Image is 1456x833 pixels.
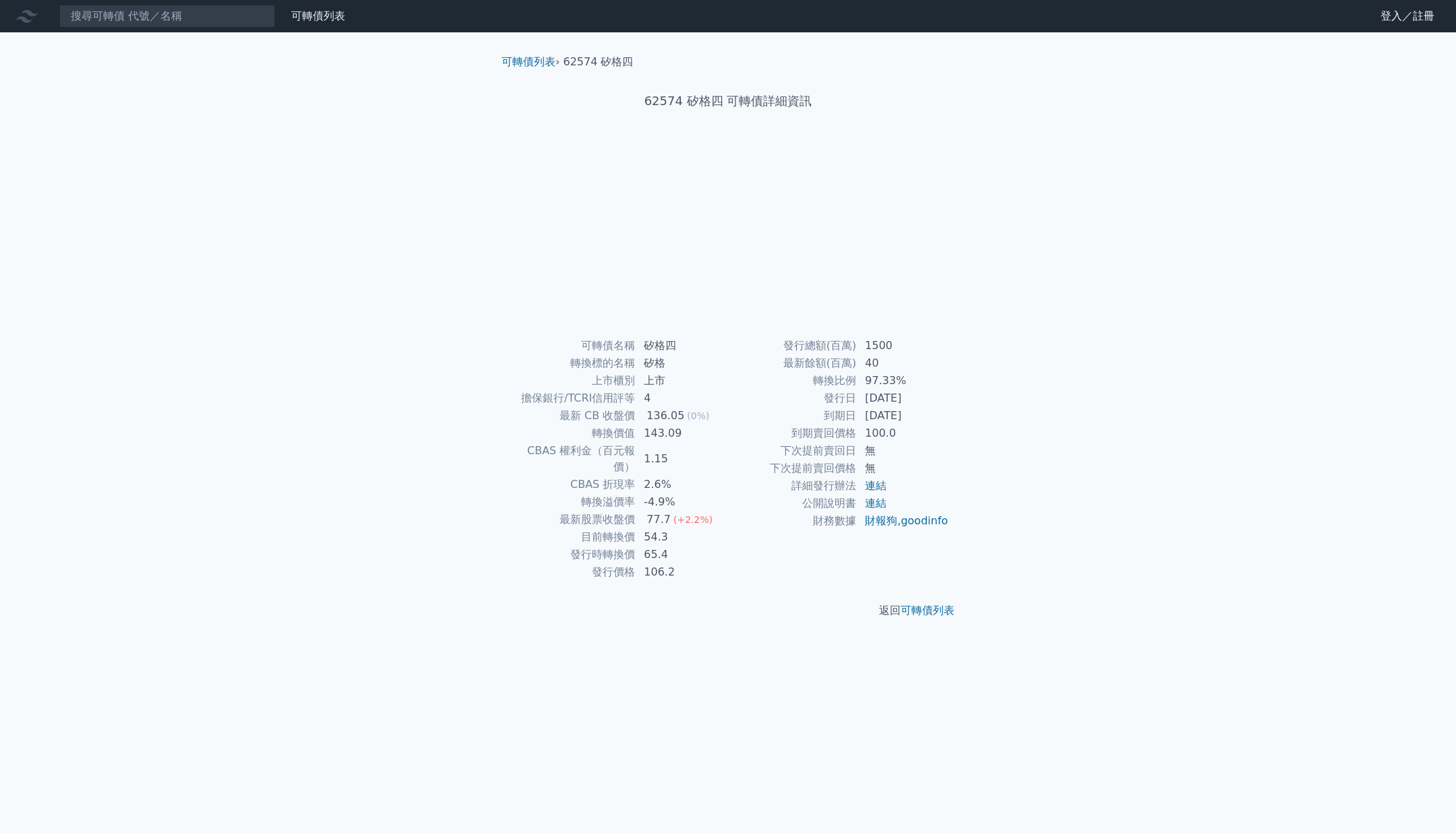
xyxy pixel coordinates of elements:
[901,514,948,527] a: goodinfo
[857,425,949,442] td: 100.0
[865,514,897,527] a: 財報狗
[728,477,857,495] td: 詳細發行辦法
[728,354,857,372] td: 最新餘額(百萬)
[865,497,886,510] a: 連結
[857,390,949,407] td: [DATE]
[857,460,949,477] td: 無
[857,442,949,460] td: 無
[728,337,857,354] td: 發行總額(百萬)
[507,337,636,354] td: 可轉債名稱
[507,354,636,372] td: 轉換標的名稱
[857,337,949,354] td: 1500
[636,372,728,390] td: 上市
[507,493,636,511] td: 轉換溢價率
[901,604,954,617] a: 可轉債列表
[636,563,728,581] td: 106.2
[491,92,965,111] h1: 62574 矽格四 可轉債詳細資訊
[728,372,857,390] td: 轉換比例
[507,372,636,390] td: 上市櫃別
[507,563,636,581] td: 發行價格
[636,528,728,546] td: 54.3
[728,495,857,512] td: 公開說明書
[636,425,728,442] td: 143.09
[507,511,636,528] td: 最新股票收盤價
[728,512,857,530] td: 財務數據
[507,407,636,425] td: 最新 CB 收盤價
[507,546,636,563] td: 發行時轉換價
[291,9,345,22] a: 可轉債列表
[59,5,275,28] input: 搜尋可轉債 代號／名稱
[636,354,728,372] td: 矽格
[728,442,857,460] td: 下次提前賣回日
[507,476,636,493] td: CBAS 折現率
[636,390,728,407] td: 4
[644,408,687,424] div: 136.05
[728,460,857,477] td: 下次提前賣回價格
[1370,5,1445,27] a: 登入／註冊
[728,425,857,442] td: 到期賣回價格
[636,493,728,511] td: -4.9%
[857,372,949,390] td: 97.33%
[636,476,728,493] td: 2.6%
[728,407,857,425] td: 到期日
[507,528,636,546] td: 目前轉換價
[857,512,949,530] td: ,
[728,390,857,407] td: 發行日
[564,54,634,70] li: 62574 矽格四
[502,55,555,68] a: 可轉債列表
[865,479,886,492] a: 連結
[507,390,636,407] td: 擔保銀行/TCRI信用評等
[673,514,712,525] span: (+2.2%)
[636,442,728,476] td: 1.15
[857,407,949,425] td: [DATE]
[636,337,728,354] td: 矽格四
[857,354,949,372] td: 40
[644,512,673,528] div: 77.7
[507,425,636,442] td: 轉換價值
[491,603,965,619] p: 返回
[502,54,559,70] li: ›
[687,410,709,421] span: (0%)
[636,546,728,563] td: 65.4
[507,442,636,476] td: CBAS 權利金（百元報價）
